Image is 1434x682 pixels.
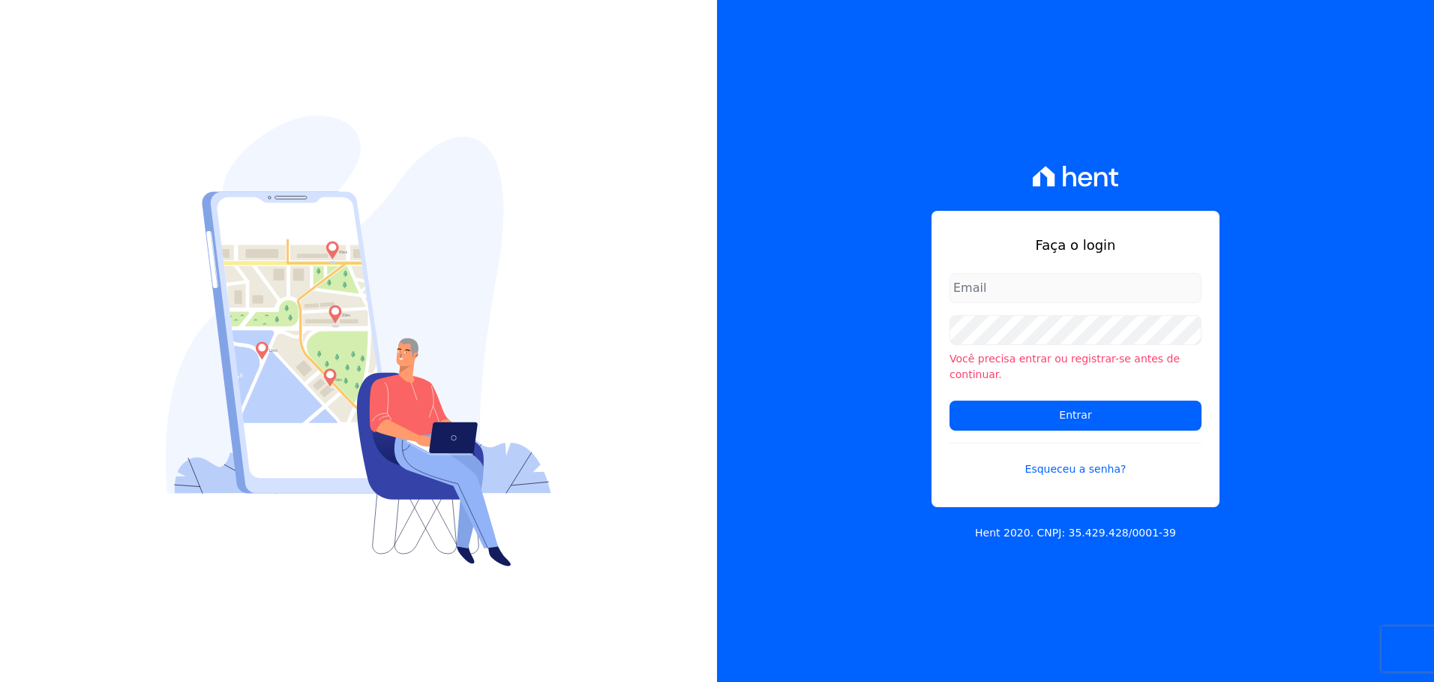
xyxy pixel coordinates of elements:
h1: Faça o login [949,235,1201,255]
a: Esqueceu a senha? [949,443,1201,477]
input: Entrar [949,401,1201,431]
li: Você precisa entrar ou registrar-se antes de continuar. [949,351,1201,383]
p: Hent 2020. CNPJ: 35.429.428/0001-39 [975,525,1176,541]
input: Email [949,273,1201,303]
img: Login [166,116,551,566]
